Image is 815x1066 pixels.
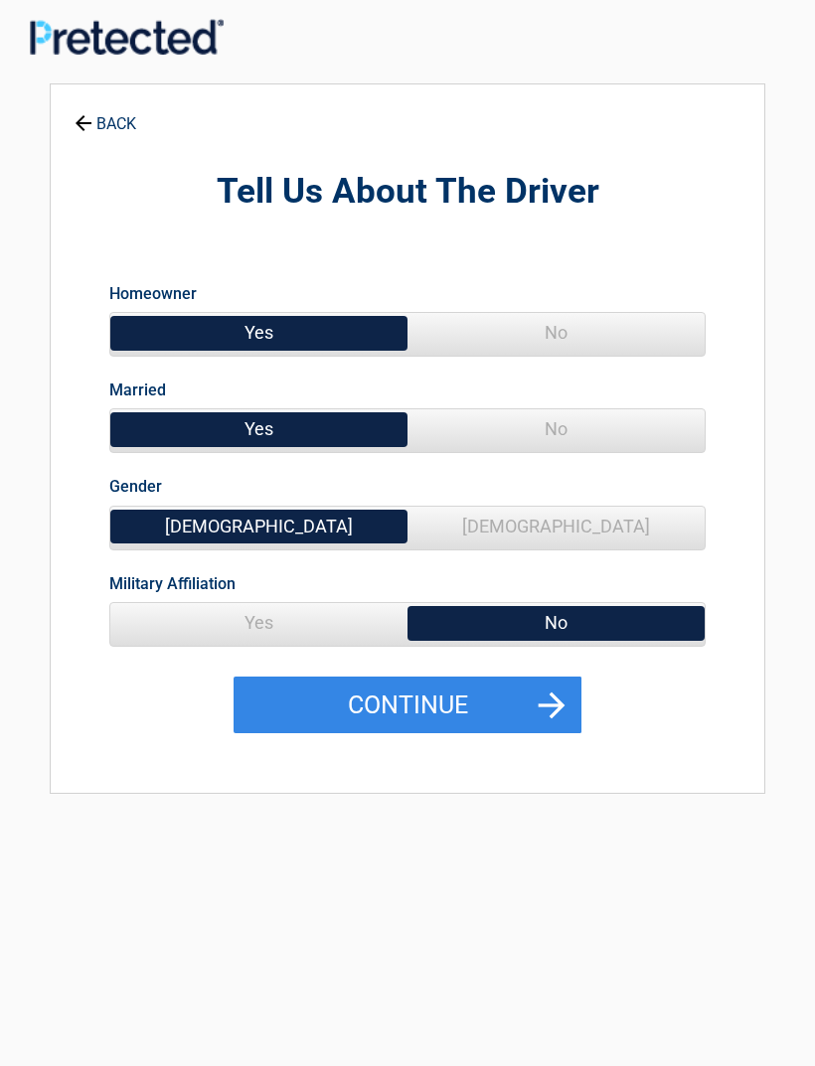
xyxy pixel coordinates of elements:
label: Married [109,377,166,403]
span: Yes [110,603,407,643]
label: Gender [109,473,162,500]
a: BACK [71,97,140,132]
img: Main Logo [30,19,224,54]
label: Military Affiliation [109,570,236,597]
h2: Tell Us About The Driver [61,169,754,216]
span: [DEMOGRAPHIC_DATA] [110,507,407,546]
button: Continue [234,677,581,734]
label: Homeowner [109,280,197,307]
span: No [407,603,705,643]
span: Yes [110,313,407,353]
span: No [407,313,705,353]
span: No [407,409,705,449]
span: Yes [110,409,407,449]
span: [DEMOGRAPHIC_DATA] [407,507,705,546]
